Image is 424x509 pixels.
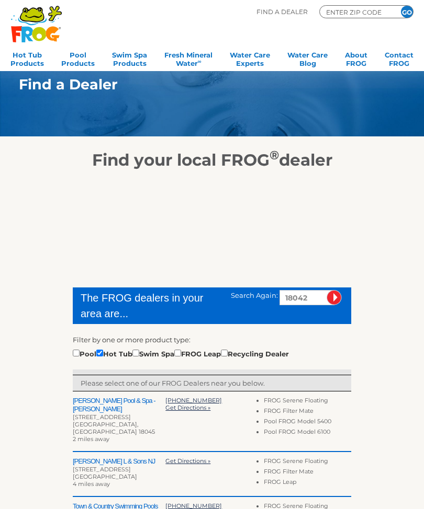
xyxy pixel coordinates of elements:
[73,435,109,443] span: 2 miles away
[287,48,328,68] a: Water CareBlog
[10,48,44,68] a: Hot TubProducts
[264,428,351,438] li: Pool FROG Model 6100
[165,397,222,404] a: [PHONE_NUMBER]
[230,48,270,68] a: Water CareExperts
[165,457,210,465] a: Get Directions »
[256,5,308,18] p: Find A Dealer
[231,291,278,299] span: Search Again:
[73,348,289,359] div: Pool Hot Tub Swim Spa FROG Leap Recycling Dealer
[73,413,165,421] div: [STREET_ADDRESS]
[401,6,413,18] input: GO
[198,59,202,64] sup: ∞
[327,290,342,305] input: Submit
[264,407,351,418] li: FROG Filter Mate
[345,48,367,68] a: AboutFROG
[19,76,379,92] h1: Find a Dealer
[73,480,110,488] span: 4 miles away
[73,334,191,345] label: Filter by one or more product type:
[61,48,95,68] a: PoolProducts
[264,457,351,468] li: FROG Serene Floating
[270,147,279,163] sup: ®
[73,466,165,473] div: [STREET_ADDRESS]
[112,48,147,68] a: Swim SpaProducts
[264,468,351,478] li: FROG Filter Mate
[264,397,351,407] li: FROG Serene Floating
[81,378,343,388] p: Please select one of our FROG Dealers near you below.
[3,150,421,170] h2: Find your local FROG dealer
[164,48,213,68] a: Fresh MineralWater∞
[81,290,216,321] div: The FROG dealers in your area are...
[73,397,165,413] h2: [PERSON_NAME] Pool & Spa - [PERSON_NAME]
[264,478,351,489] li: FROG Leap
[264,418,351,428] li: Pool FROG Model 5400
[325,7,388,17] input: Zip Code Form
[73,473,165,480] div: [GEOGRAPHIC_DATA]
[385,48,414,68] a: ContactFROG
[73,421,165,435] div: [GEOGRAPHIC_DATA], [GEOGRAPHIC_DATA] 18045
[73,457,165,466] h2: [PERSON_NAME] L & Sons NJ
[165,404,210,411] a: Get Directions »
